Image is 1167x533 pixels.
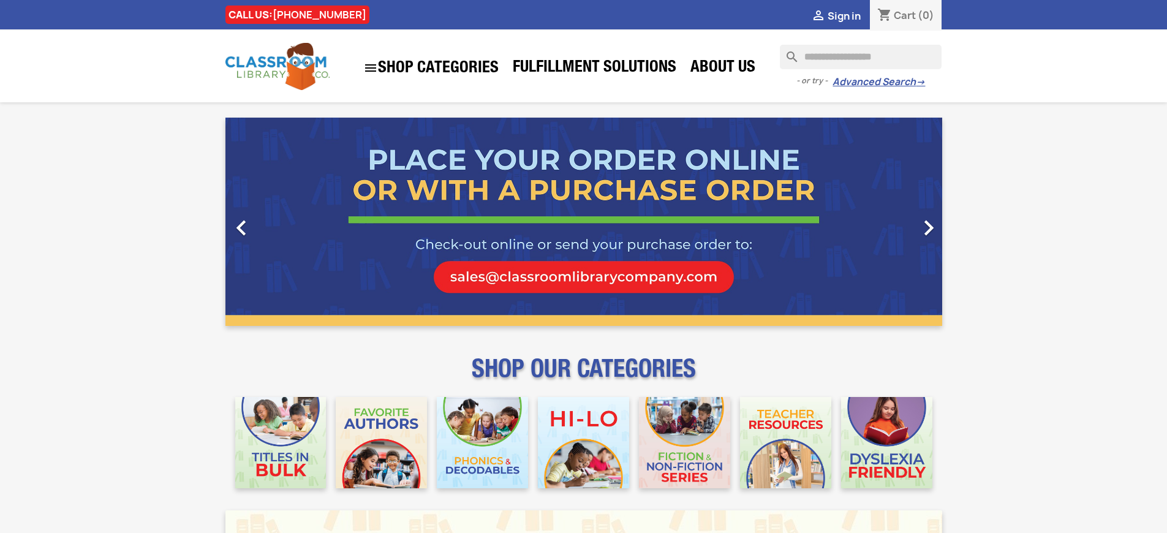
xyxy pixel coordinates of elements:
i:  [913,213,944,243]
i:  [811,9,826,24]
i: search [780,45,795,59]
a: About Us [684,56,761,81]
img: CLC_Dyslexia_Mobile.jpg [841,397,932,488]
a: Advanced Search→ [833,76,925,88]
a: Fulfillment Solutions [507,56,682,81]
p: SHOP OUR CATEGORIES [225,365,942,387]
img: CLC_Teacher_Resources_Mobile.jpg [740,397,831,488]
a: Next [834,118,942,326]
i:  [226,213,257,243]
i: shopping_cart [877,9,892,23]
span: Sign in [828,9,861,23]
a:  Sign in [811,9,861,23]
img: CLC_Fiction_Nonfiction_Mobile.jpg [639,397,730,488]
span: - or try - [796,75,833,87]
i:  [363,61,378,75]
img: CLC_Bulk_Mobile.jpg [235,397,327,488]
span: → [916,76,925,88]
img: CLC_Phonics_And_Decodables_Mobile.jpg [437,397,528,488]
span: (0) [918,9,934,22]
ul: Carousel container [225,118,942,326]
div: CALL US: [225,6,369,24]
img: CLC_HiLo_Mobile.jpg [538,397,629,488]
a: [PHONE_NUMBER] [273,8,366,21]
a: Previous [225,118,333,326]
input: Search [780,45,942,69]
a: SHOP CATEGORIES [357,55,505,81]
img: CLC_Favorite_Authors_Mobile.jpg [336,397,427,488]
span: Cart [894,9,916,22]
img: Classroom Library Company [225,43,330,90]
